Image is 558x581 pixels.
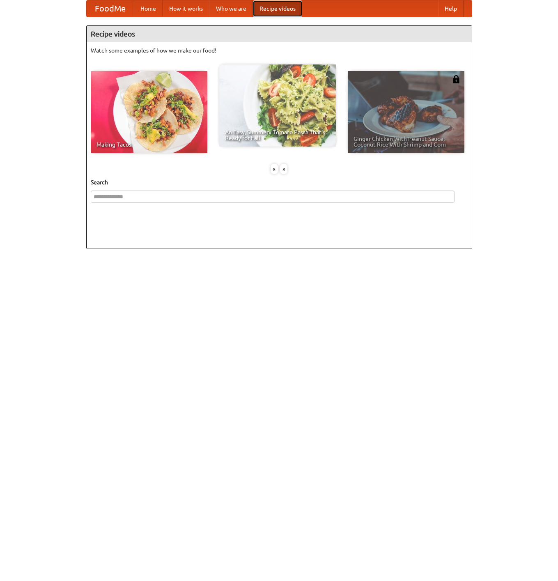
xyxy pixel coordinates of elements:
div: » [280,164,287,174]
div: « [271,164,278,174]
a: Who we are [209,0,253,17]
span: An Easy, Summery Tomato Pasta That's Ready for Fall [225,129,330,141]
a: An Easy, Summery Tomato Pasta That's Ready for Fall [219,64,336,147]
a: FoodMe [87,0,134,17]
p: Watch some examples of how we make our food! [91,46,468,55]
h4: Recipe videos [87,26,472,42]
a: Help [438,0,464,17]
a: Home [134,0,163,17]
a: Making Tacos [91,71,207,153]
a: Recipe videos [253,0,302,17]
h5: Search [91,178,468,186]
span: Making Tacos [96,142,202,147]
img: 483408.png [452,75,460,83]
a: How it works [163,0,209,17]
